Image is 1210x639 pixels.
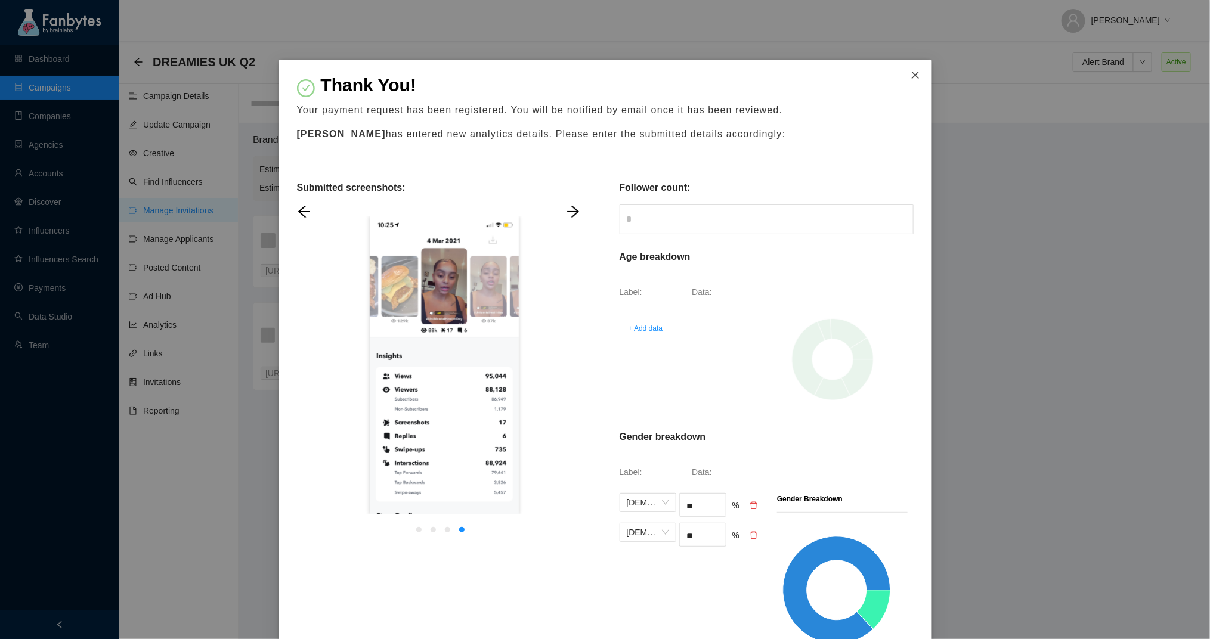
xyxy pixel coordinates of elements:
span: + Add data [629,322,663,334]
span: arrow-left [297,204,311,219]
button: 1 [416,527,422,532]
b: [PERSON_NAME] [297,129,386,139]
span: Male [627,523,669,541]
div: % [732,499,744,517]
button: 2 [431,527,436,532]
p: Gender breakdown [620,430,706,444]
p: Age breakdown [620,250,691,264]
p: Your payment request has been registered. You will be notified by email once it has been reviewed. [297,103,914,117]
span: delete [750,531,758,539]
span: close [911,70,920,80]
button: 4 [459,527,465,532]
img: Graph [771,307,893,414]
span: arrow-right [566,204,580,219]
span: check-circle [297,79,315,97]
p: Data: [692,286,762,299]
button: Close [899,60,932,92]
p: Data: [692,466,762,479]
div: % [732,529,744,547]
span: delete [750,501,758,510]
p: Gender Breakdown [777,493,843,505]
p: has entered new analytics details. Please enter the submitted details accordingly: [297,127,914,141]
img: example [370,216,519,538]
button: + Add data [620,319,672,338]
span: Female [627,494,669,511]
p: Submitted screenshots: [297,181,406,195]
p: Label: [620,466,689,479]
p: Follower count: [620,181,691,195]
p: Label: [620,286,689,299]
button: 3 [445,527,450,532]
